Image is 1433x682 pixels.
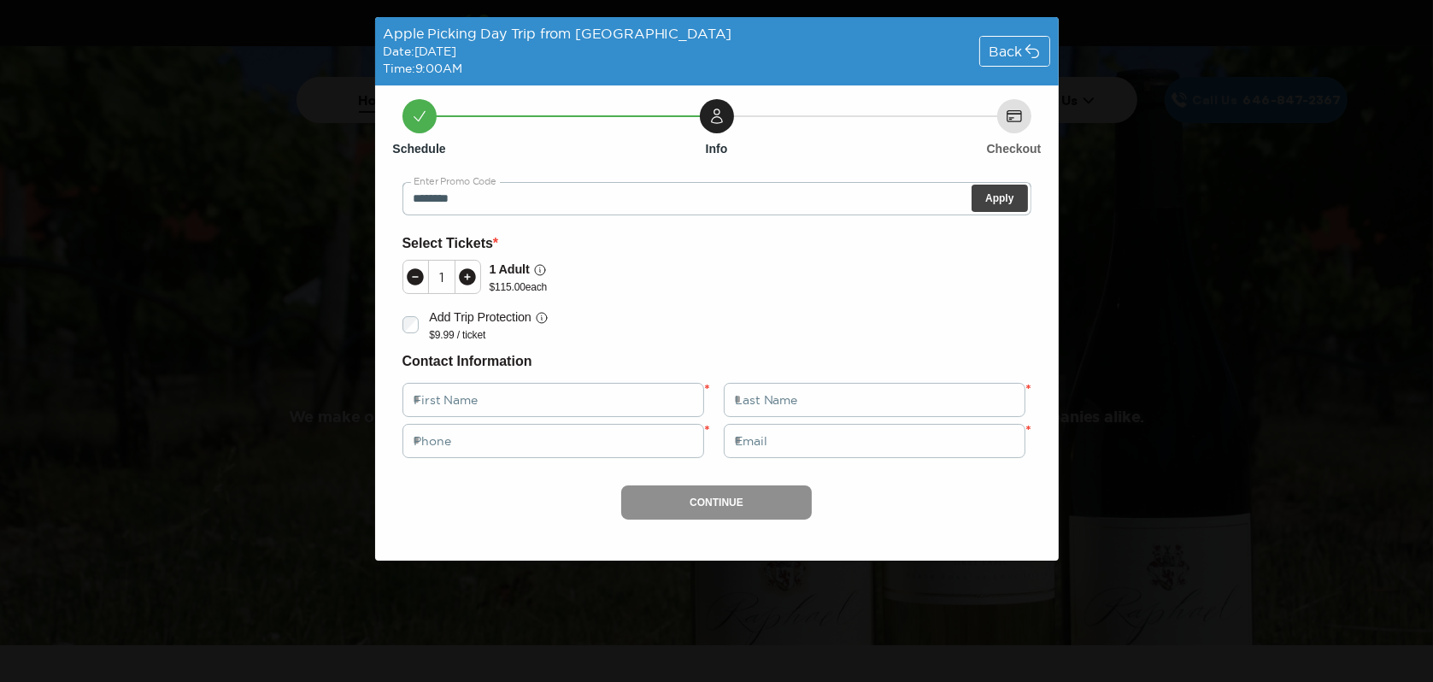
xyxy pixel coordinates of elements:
h6: Checkout [987,140,1042,157]
span: Back [989,44,1021,58]
h6: Info [706,140,728,157]
span: Date: [DATE] [384,44,456,58]
h6: Schedule [392,140,445,157]
p: Add Trip Protection [429,308,531,327]
span: Apple Picking Day Trip from [GEOGRAPHIC_DATA] [384,26,732,41]
p: $ 115.00 each [490,280,548,294]
p: 1 Adult [490,260,530,279]
h6: Select Tickets [402,232,1031,255]
h6: Contact Information [402,350,1031,373]
span: Time: 9:00AM [384,62,462,75]
div: 1 [429,270,455,284]
p: $9.99 / ticket [429,328,548,342]
button: Apply [972,185,1027,212]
